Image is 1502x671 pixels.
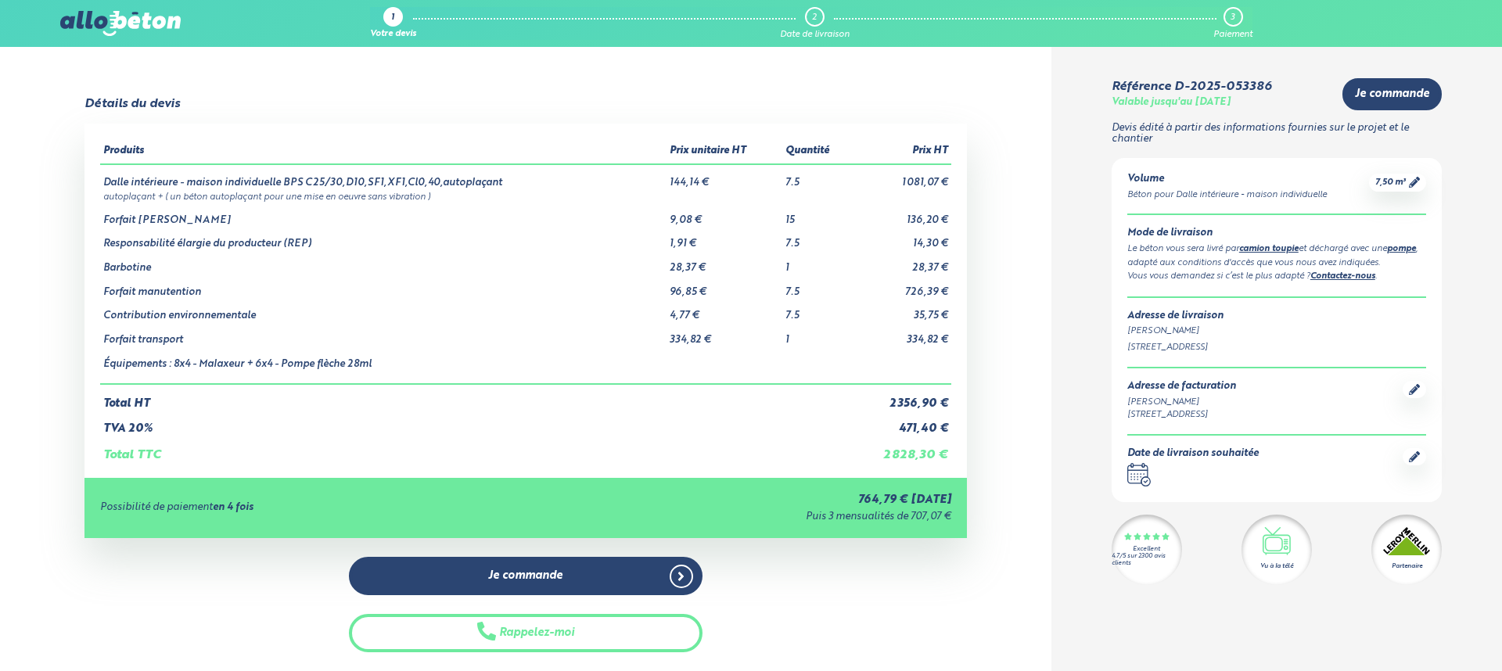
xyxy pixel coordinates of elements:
[1213,30,1252,40] div: Paiement
[782,139,852,164] th: Quantité
[1387,245,1416,253] a: pompe
[1127,242,1426,270] div: Le béton vous sera livré par et déchargé avec une , adapté aux conditions d'accès que vous nous a...
[1231,13,1234,23] div: 3
[782,274,852,299] td: 7.5
[1310,272,1375,281] a: Contactez-nous
[1392,562,1422,571] div: Partenaire
[100,250,667,274] td: Barbotine
[1127,270,1426,284] div: Vous vous demandez si c’est le plus adapté ? .
[852,384,951,411] td: 2 356,90 €
[1127,325,1426,338] div: [PERSON_NAME]
[667,298,782,322] td: 4,77 €
[1239,245,1299,253] a: camion toupie
[100,346,667,384] td: Équipements : 8x4 - Malaxeur + 6x4 - Pompe flèche 28ml
[84,97,180,111] div: Détails du devis
[213,502,253,512] strong: en 4 fois
[667,139,782,164] th: Prix unitaire HT
[852,203,951,227] td: 136,20 €
[100,203,667,227] td: Forfait [PERSON_NAME]
[782,298,852,322] td: 7.5
[349,557,702,595] a: Je commande
[1127,188,1327,202] div: Béton pour Dalle intérieure - maison individuelle
[1355,88,1429,101] span: Je commande
[782,250,852,274] td: 1
[370,7,416,40] a: 1 Votre devis
[667,203,782,227] td: 9,08 €
[1112,80,1271,94] div: Référence D-2025-053386
[1127,174,1327,185] div: Volume
[1133,546,1160,553] div: Excellent
[852,274,951,299] td: 726,39 €
[1127,381,1236,393] div: Adresse de facturation
[782,322,852,346] td: 1
[1342,78,1442,110] a: Je commande
[1363,610,1485,654] iframe: Help widget launcher
[1127,228,1426,239] div: Mode de livraison
[349,614,702,652] button: Rappelez-moi
[852,410,951,436] td: 471,40 €
[780,30,850,40] div: Date de livraison
[1127,448,1259,460] div: Date de livraison souhaitée
[667,164,782,189] td: 144,14 €
[667,226,782,250] td: 1,91 €
[100,226,667,250] td: Responsabilité élargie du producteur (REP)
[1260,562,1293,571] div: Vu à la télé
[1127,341,1426,354] div: [STREET_ADDRESS]
[100,164,667,189] td: Dalle intérieure - maison individuelle BPS C25/30,D10,SF1,XF1,Cl0,40,autoplaçant
[100,410,853,436] td: TVA 20%
[100,139,667,164] th: Produits
[1112,123,1442,145] p: Devis édité à partir des informations fournies sur le projet et le chantier
[782,226,852,250] td: 7.5
[1127,408,1236,422] div: [STREET_ADDRESS]
[370,30,416,40] div: Votre devis
[667,274,782,299] td: 96,85 €
[1127,310,1426,322] div: Adresse de livraison
[1213,7,1252,40] a: 3 Paiement
[100,298,667,322] td: Contribution environnementale
[852,226,951,250] td: 14,30 €
[1112,553,1182,567] div: 4.7/5 sur 2300 avis clients
[780,7,850,40] a: 2 Date de livraison
[852,436,951,462] td: 2 828,30 €
[391,13,394,23] div: 1
[667,322,782,346] td: 334,82 €
[537,493,951,507] div: 764,79 € [DATE]
[852,322,951,346] td: 334,82 €
[100,502,537,514] div: Possibilité de paiement
[60,11,181,36] img: allobéton
[100,436,853,462] td: Total TTC
[100,384,853,411] td: Total HT
[782,164,852,189] td: 7.5
[852,164,951,189] td: 1 081,07 €
[812,13,817,23] div: 2
[852,250,951,274] td: 28,37 €
[852,298,951,322] td: 35,75 €
[100,189,952,203] td: autoplaçant + ( un béton autoplaçant pour une mise en oeuvre sans vibration )
[1112,97,1231,109] div: Valable jusqu'au [DATE]
[852,139,951,164] th: Prix HT
[100,322,667,346] td: Forfait transport
[537,511,951,523] div: Puis 3 mensualités de 707,07 €
[782,203,852,227] td: 15
[1127,396,1236,409] div: [PERSON_NAME]
[488,569,562,583] span: Je commande
[100,274,667,299] td: Forfait manutention
[667,250,782,274] td: 28,37 €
